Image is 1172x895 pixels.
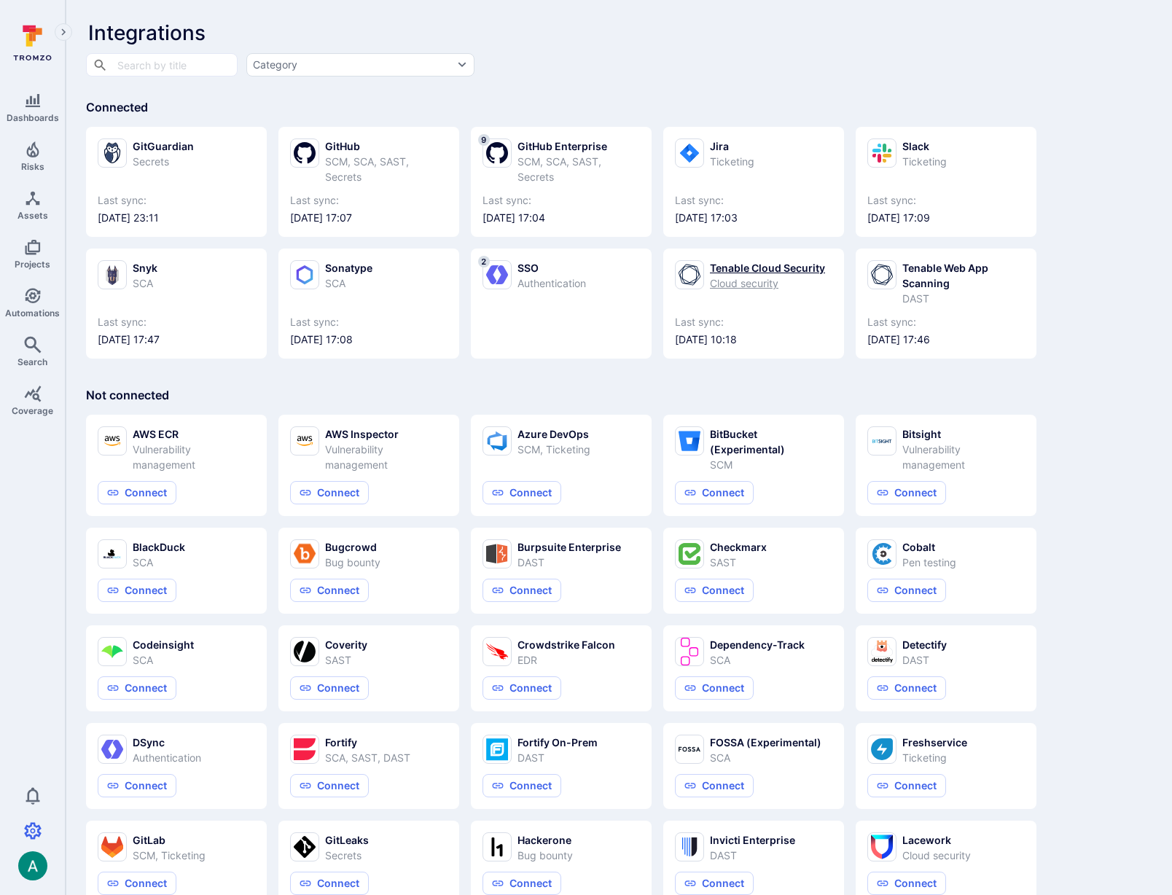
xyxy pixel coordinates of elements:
button: Connect [867,481,946,504]
div: Secrets [325,848,369,863]
div: SCM, SCA, SAST, Secrets [517,154,640,184]
div: SAST [325,652,367,668]
div: Ticketing [902,154,947,169]
span: Assets [17,210,48,221]
div: Tenable Web App Scanning [902,260,1025,291]
button: Connect [483,872,561,895]
button: Connect [675,774,754,797]
span: Search [17,356,47,367]
div: Lacework [902,832,971,848]
span: [DATE] 17:03 [675,211,832,225]
div: Cobalt [902,539,956,555]
div: SCM, Ticketing [517,442,590,457]
span: Last sync: [675,193,832,208]
button: Connect [98,481,176,504]
button: Connect [483,481,561,504]
div: DAST [902,291,1025,306]
div: SSO [517,260,586,275]
div: Codeinsight [133,637,194,652]
span: 2 [478,256,490,267]
div: Category [253,58,297,72]
div: DAST [517,750,598,765]
span: Last sync: [290,315,448,329]
div: Slack [902,138,947,154]
button: Connect [867,774,946,797]
div: Dependency-Track [710,637,805,652]
div: Freshservice [902,735,967,750]
button: Connect [290,579,369,602]
a: SlackTicketingLast sync:[DATE] 17:09 [867,138,1025,225]
button: Connect [483,774,561,797]
span: Automations [5,308,60,318]
div: Vulnerability management [902,442,1025,472]
a: SnykSCALast sync:[DATE] 17:47 [98,260,255,347]
div: Arjan Dehar [18,851,47,880]
div: GitHub Enterprise [517,138,640,154]
button: Connect [675,872,754,895]
div: SCM [710,457,832,472]
div: Azure DevOps [517,426,590,442]
span: [DATE] 17:46 [867,332,1025,347]
div: SCA [133,555,185,570]
div: SCM, SCA, SAST, Secrets [325,154,448,184]
span: [DATE] 17:04 [483,211,640,225]
button: Connect [290,481,369,504]
button: Connect [675,579,754,602]
span: Integrations [88,20,206,45]
button: Connect [290,676,369,700]
div: Sonatype [325,260,372,275]
a: 2SSOAuthentication [483,260,640,347]
div: Secrets [133,154,194,169]
div: SCA [133,275,157,291]
span: Projects [15,259,50,270]
div: Ticketing [710,154,754,169]
div: Bugcrowd [325,539,380,555]
div: SCA [133,652,194,668]
div: Fortify On-Prem [517,735,598,750]
div: SCA [710,750,821,765]
div: SCA [325,275,372,291]
span: [DATE] 17:07 [290,211,448,225]
button: Connect [290,774,369,797]
span: Coverage [12,405,53,416]
button: Expand navigation menu [55,23,72,41]
div: Crowdstrike Falcon [517,637,615,652]
div: Pen testing [902,555,956,570]
span: Last sync: [867,315,1025,329]
div: Ticketing [902,750,967,765]
span: Not connected [86,388,169,402]
img: ACg8ocLSa5mPYBaXNx3eFu_EmspyJX0laNWN7cXOFirfQ7srZveEpg=s96-c [18,851,47,880]
div: Bitsight [902,426,1025,442]
a: GitGuardianSecretsLast sync:[DATE] 23:11 [98,138,255,225]
div: AWS ECR [133,426,255,442]
span: Last sync: [98,315,255,329]
div: Burpsuite Enterprise [517,539,621,555]
div: Vulnerability management [325,442,448,472]
button: Connect [867,579,946,602]
span: Risks [21,161,44,172]
div: EDR [517,652,615,668]
span: [DATE] 17:09 [867,211,1025,225]
button: Connect [98,676,176,700]
div: SCM, Ticketing [133,848,206,863]
div: Vulnerability management [133,442,255,472]
span: Connected [86,100,148,114]
div: Bug bounty [325,555,380,570]
div: Tenable Cloud Security [710,260,825,275]
span: Last sync: [290,193,448,208]
span: [DATE] 10:18 [675,332,832,347]
div: GitLab [133,832,206,848]
div: SCA [710,652,805,668]
div: Invicti Enterprise [710,832,795,848]
button: Connect [675,481,754,504]
div: Bug bounty [517,848,573,863]
button: Connect [675,676,754,700]
i: Expand navigation menu [58,26,69,39]
div: DAST [517,555,621,570]
div: BitBucket (Experimental) [710,426,832,457]
span: Dashboards [7,112,59,123]
span: Last sync: [98,193,255,208]
div: Jira [710,138,754,154]
button: Connect [867,676,946,700]
button: Connect [483,676,561,700]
